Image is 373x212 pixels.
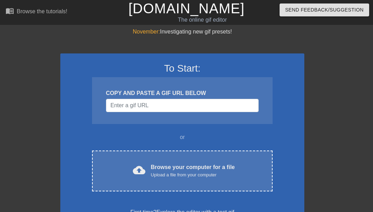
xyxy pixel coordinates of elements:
[285,6,364,14] span: Send Feedback/Suggestion
[106,99,259,112] input: Username
[151,171,235,178] div: Upload a file from your computer
[128,1,244,16] a: [DOMAIN_NAME]
[128,16,277,24] div: The online gif editor
[78,133,286,141] div: or
[133,29,160,35] span: November:
[60,28,304,36] div: Investigating new gif presets!
[17,8,67,14] div: Browse the tutorials!
[106,89,259,97] div: COPY AND PASTE A GIF URL BELOW
[151,163,235,178] div: Browse your computer for a file
[69,63,295,74] h3: To Start:
[133,164,145,176] span: cloud_upload
[6,7,14,15] span: menu_book
[6,7,67,17] a: Browse the tutorials!
[280,3,369,16] button: Send Feedback/Suggestion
